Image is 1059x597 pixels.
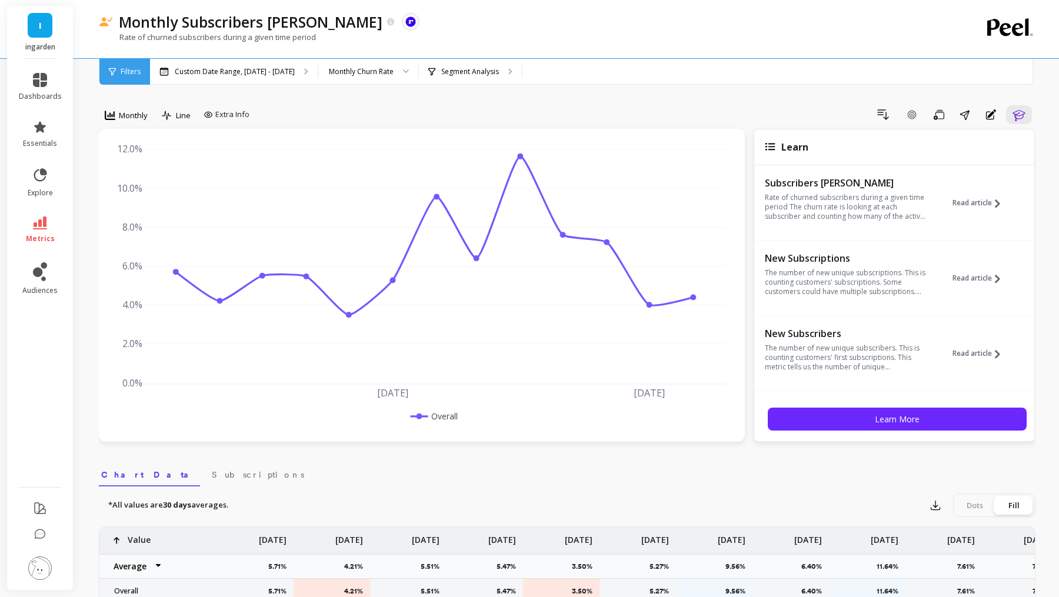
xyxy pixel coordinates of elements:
p: 3.50% [531,586,592,596]
p: [DATE] [488,527,516,546]
p: [DATE] [259,527,287,546]
p: Rate of churned subscribers during a given time period [99,32,316,42]
p: [DATE] [641,527,669,546]
img: profile picture [28,556,52,580]
p: [DATE] [565,527,592,546]
div: Monthly Churn Rate [329,66,394,77]
p: [DATE] [871,527,898,546]
img: api.recharge.svg [405,16,416,27]
span: metrics [26,234,55,244]
button: Read article [953,251,1009,305]
span: audiences [22,286,58,295]
p: 5.51% [421,562,447,571]
p: 7.23% [1033,562,1058,571]
p: New Subscriptions [765,252,927,264]
p: 9.56% [684,586,745,596]
button: Learn More [768,408,1027,431]
p: 11.64% [837,586,898,596]
p: 6.40% [760,586,822,596]
p: [DATE] [1024,527,1051,546]
p: 5.51% [378,586,439,596]
p: Value [128,527,151,546]
nav: Tabs [99,459,1035,486]
p: 5.71% [225,586,287,596]
p: 4.21% [301,586,363,596]
p: Rate of churned subscribers during a given time period The churn rate is looking at each subscrib... [765,193,927,221]
span: explore [28,188,53,198]
p: ingarden [19,42,62,52]
p: [DATE] [718,527,745,546]
span: Monthly [119,110,148,121]
p: 7.61% [913,586,975,596]
span: Extra Info [215,109,249,121]
span: Subscriptions [212,469,304,481]
p: [DATE] [947,527,975,546]
p: 6.40% [801,562,829,571]
p: Monthly Subscribers Churn Rate [119,12,382,32]
span: Read article [953,198,992,208]
span: I [39,19,42,32]
p: Overall [107,586,210,596]
p: 7.23% [990,586,1051,596]
img: header icon [99,17,113,27]
span: Learn More [875,413,920,425]
strong: 30 days [163,499,191,510]
button: Read article [953,326,1009,381]
p: [DATE] [412,527,439,546]
span: Learn [781,141,808,154]
p: The number of new unique subscribers. This is counting customers' first subscriptions. This metri... [765,343,927,372]
span: essentials [23,139,57,148]
p: 3.50% [572,562,600,571]
p: Custom Date Range, [DATE] - [DATE] [175,67,295,76]
p: 11.64% [877,562,905,571]
span: Read article [953,274,992,283]
div: Dots [955,496,994,515]
p: 7.61% [957,562,982,571]
p: 5.71% [268,562,294,571]
p: 9.56% [725,562,752,571]
span: Chart Data [101,469,198,481]
span: Read article [953,349,992,358]
p: 5.47% [497,562,523,571]
p: [DATE] [335,527,363,546]
div: Fill [994,496,1033,515]
p: 5.27% [607,586,669,596]
p: [DATE] [794,527,822,546]
p: Subscribers [PERSON_NAME] [765,177,927,189]
p: 5.27% [650,562,676,571]
p: The number of new unique subscriptions. This is counting customers' subscriptions. Some customers... [765,268,927,296]
button: Read article [953,176,1009,230]
span: Line [176,110,191,121]
span: dashboards [19,92,62,101]
p: New Subscribers [765,328,927,339]
span: Filters [121,67,141,76]
p: Segment Analysis [441,67,499,76]
p: 5.47% [454,586,516,596]
p: 4.21% [344,562,370,571]
p: *All values are averages. [108,499,228,511]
